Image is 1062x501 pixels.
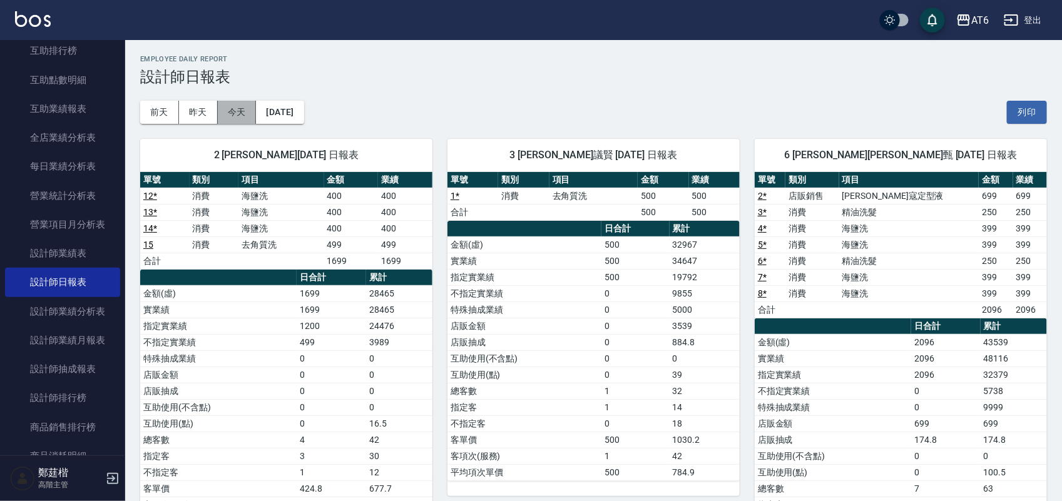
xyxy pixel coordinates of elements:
[911,464,980,480] td: 0
[670,448,740,464] td: 42
[755,334,911,350] td: 金額(虛)
[140,350,297,367] td: 特殊抽成業績
[999,9,1047,32] button: 登出
[5,239,120,268] a: 設計師業績表
[670,350,740,367] td: 0
[297,399,365,415] td: 0
[638,172,688,188] th: 金額
[1013,220,1047,236] td: 399
[1007,101,1047,124] button: 列印
[5,413,120,442] a: 商品銷售排行榜
[911,367,980,383] td: 2096
[378,236,432,253] td: 499
[38,479,102,490] p: 高階主管
[447,269,601,285] td: 指定實業績
[911,399,980,415] td: 0
[755,350,911,367] td: 實業績
[981,318,1047,335] th: 累計
[366,285,432,301] td: 28465
[5,355,120,383] a: 設計師抽成報表
[366,318,432,334] td: 24476
[755,448,911,464] td: 互助使用(不含點)
[5,268,120,296] a: 設計師日報表
[324,172,379,188] th: 金額
[447,172,740,221] table: a dense table
[601,221,670,237] th: 日合計
[981,399,1047,415] td: 9999
[140,101,179,124] button: 前天
[670,253,740,269] td: 34647
[979,236,1013,253] td: 399
[447,204,498,220] td: 合計
[140,432,297,448] td: 總客數
[1013,253,1047,269] td: 250
[498,188,549,204] td: 消費
[670,236,740,253] td: 32967
[670,399,740,415] td: 14
[5,383,120,412] a: 設計師排行榜
[785,285,839,301] td: 消費
[981,383,1047,399] td: 5738
[549,172,638,188] th: 項目
[670,432,740,448] td: 1030.2
[297,301,365,318] td: 1699
[297,367,365,383] td: 0
[1013,204,1047,220] td: 250
[190,204,239,220] td: 消費
[670,367,740,383] td: 39
[190,172,239,188] th: 類別
[1013,301,1047,318] td: 2096
[190,220,239,236] td: 消費
[911,448,980,464] td: 0
[839,172,979,188] th: 項目
[378,220,432,236] td: 400
[979,269,1013,285] td: 399
[447,172,498,188] th: 單號
[785,188,839,204] td: 店販銷售
[755,301,785,318] td: 合計
[670,269,740,285] td: 19792
[755,399,911,415] td: 特殊抽成業績
[979,204,1013,220] td: 250
[979,253,1013,269] td: 250
[670,464,740,480] td: 784.9
[447,432,601,448] td: 客單價
[5,123,120,152] a: 全店業績分析表
[366,464,432,480] td: 12
[981,334,1047,350] td: 43539
[981,464,1047,480] td: 100.5
[297,448,365,464] td: 3
[297,318,365,334] td: 1200
[770,149,1032,161] span: 6 [PERSON_NAME][PERSON_NAME]甄 [DATE] 日報表
[5,326,120,355] a: 設計師業績月報表
[911,415,980,432] td: 699
[785,253,839,269] td: 消費
[366,383,432,399] td: 0
[366,350,432,367] td: 0
[785,236,839,253] td: 消費
[601,448,670,464] td: 1
[601,236,670,253] td: 500
[1013,285,1047,301] td: 399
[601,285,670,301] td: 0
[324,220,379,236] td: 400
[447,367,601,383] td: 互助使用(點)
[911,334,980,350] td: 2096
[140,55,1047,63] h2: Employee Daily Report
[981,432,1047,448] td: 174.8
[297,350,365,367] td: 0
[498,172,549,188] th: 類別
[755,415,911,432] td: 店販金額
[297,285,365,301] td: 1699
[755,172,785,188] th: 單號
[297,415,365,432] td: 0
[971,13,989,28] div: AT6
[601,383,670,399] td: 1
[140,383,297,399] td: 店販抽成
[601,350,670,367] td: 0
[5,94,120,123] a: 互助業績報表
[670,383,740,399] td: 32
[297,464,365,480] td: 1
[785,204,839,220] td: 消費
[297,432,365,448] td: 4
